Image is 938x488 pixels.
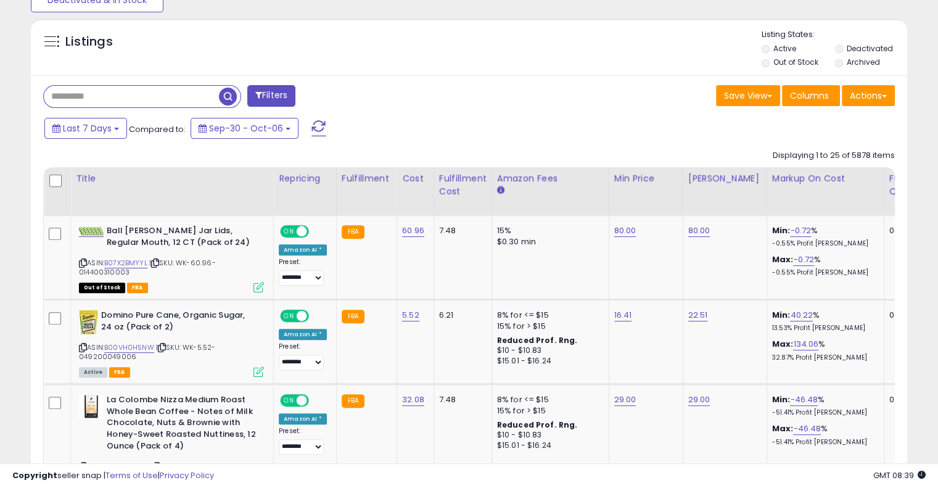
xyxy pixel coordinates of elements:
span: OFF [307,226,327,237]
p: Listing States: [762,29,907,41]
span: ON [281,311,297,321]
div: $15.01 - $16.24 [497,440,599,451]
img: 41RkbFtTxfL._SL40_.jpg [79,227,104,236]
div: $10 - $10.83 [497,345,599,356]
div: % [772,254,874,277]
span: ON [281,395,297,406]
p: -0.55% Profit [PERSON_NAME] [772,239,874,248]
b: Min: [772,309,791,321]
span: Compared to: [129,123,186,135]
a: -46.48 [790,394,818,406]
th: The percentage added to the cost of goods (COGS) that forms the calculator for Min & Max prices. [767,167,884,216]
label: Archived [846,57,879,67]
small: Amazon Fees. [497,185,504,196]
div: Displaying 1 to 25 of 5878 items [773,150,895,162]
a: -0.72 [793,254,814,266]
div: % [772,339,874,362]
div: Fulfillment [342,172,392,185]
div: $0.30 min [497,236,599,247]
span: | SKU: WK-5.52-049200049006 [79,342,215,361]
a: -0.72 [790,225,811,237]
div: 0 [889,394,928,405]
div: Amazon AI * [279,413,327,424]
a: 16.41 [614,309,632,321]
div: % [772,423,874,446]
a: 60.96 [402,225,424,237]
button: Last 7 Days [44,118,127,139]
a: 22.51 [688,309,708,321]
div: Preset: [279,342,327,370]
button: Filters [247,85,295,107]
a: -46.48 [793,423,821,435]
div: $10 - $10.83 [497,430,599,440]
div: 0 [889,225,928,236]
a: Privacy Policy [160,469,214,481]
div: 6.21 [439,310,482,321]
div: Fulfillable Quantity [889,172,932,198]
span: All listings that are currently out of stock and unavailable for purchase on Amazon [79,283,125,293]
img: 51zFakAZ1lL._SL40_.jpg [79,310,98,334]
a: 32.08 [402,394,424,406]
span: FBA [109,367,130,378]
b: Min: [772,225,791,236]
h5: Listings [65,33,113,51]
div: Amazon AI * [279,329,327,340]
div: 7.48 [439,225,482,236]
a: 5.52 [402,309,419,321]
p: 32.87% Profit [PERSON_NAME] [772,354,874,362]
a: B07X2BMYYL [104,258,147,268]
div: Title [76,172,268,185]
small: FBA [342,394,364,408]
a: 80.00 [688,225,710,237]
div: 8% for <= $15 [497,394,599,405]
span: Last 7 Days [63,122,112,134]
div: 15% for > $15 [497,405,599,416]
div: Amazon AI * [279,244,327,255]
span: Columns [790,89,829,102]
p: -51.41% Profit [PERSON_NAME] [772,438,874,447]
b: Max: [772,254,794,265]
label: Deactivated [846,43,892,54]
small: FBA [342,225,364,239]
span: Sep-30 - Oct-06 [209,122,283,134]
b: Min: [772,394,791,405]
a: 80.00 [614,225,636,237]
b: Max: [772,338,794,350]
div: 8% for <= $15 [497,310,599,321]
span: FBA [127,283,148,293]
button: Sep-30 - Oct-06 [191,118,298,139]
div: 7.48 [439,394,482,405]
div: ASIN: [79,310,264,376]
div: Repricing [279,172,331,185]
span: | SKU: WK-60.96-014400310003 [79,258,216,276]
span: 2025-10-14 08:39 GMT [873,469,926,481]
button: Columns [782,85,840,106]
div: $15.01 - $16.24 [497,356,599,366]
div: Fulfillment Cost [439,172,487,198]
strong: Copyright [12,469,57,481]
div: % [772,394,874,417]
div: Markup on Cost [772,172,879,185]
b: Ball [PERSON_NAME] Jar Lids, Regular Mouth, 12 CT (Pack of 24) [107,225,257,251]
div: 15% for > $15 [497,321,599,332]
small: FBA [342,310,364,323]
span: ON [281,226,297,237]
a: Terms of Use [105,469,158,481]
label: Out of Stock [773,57,818,67]
div: Amazon Fees [497,172,604,185]
span: All listings currently available for purchase on Amazon [79,367,107,378]
p: 13.53% Profit [PERSON_NAME] [772,324,874,333]
div: ASIN: [79,225,264,291]
a: 29.00 [688,394,710,406]
a: 29.00 [614,394,636,406]
div: Preset: [279,427,327,455]
div: Min Price [614,172,678,185]
img: 41hPgatnruL._SL40_.jpg [79,394,104,419]
a: B00VH0H5NW [104,342,154,353]
div: Preset: [279,258,327,286]
p: -0.55% Profit [PERSON_NAME] [772,268,874,277]
button: Save View [716,85,780,106]
div: % [772,225,874,248]
label: Active [773,43,796,54]
b: Reduced Prof. Rng. [497,420,578,430]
